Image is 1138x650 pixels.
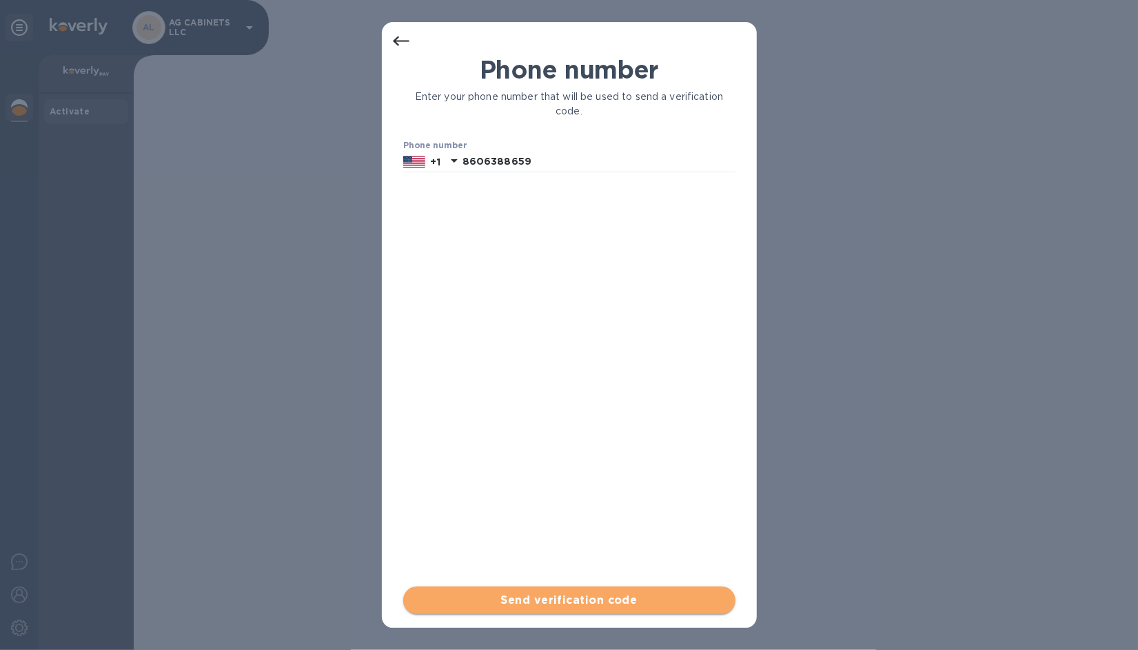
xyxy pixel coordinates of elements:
button: Send verification code [403,587,735,614]
p: +1 [431,155,440,169]
img: US [403,154,425,170]
label: Phone number [403,142,467,150]
span: Send verification code [414,592,724,609]
p: Enter your phone number that will be used to send a verification code. [403,90,735,119]
h1: Phone number [403,55,735,84]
